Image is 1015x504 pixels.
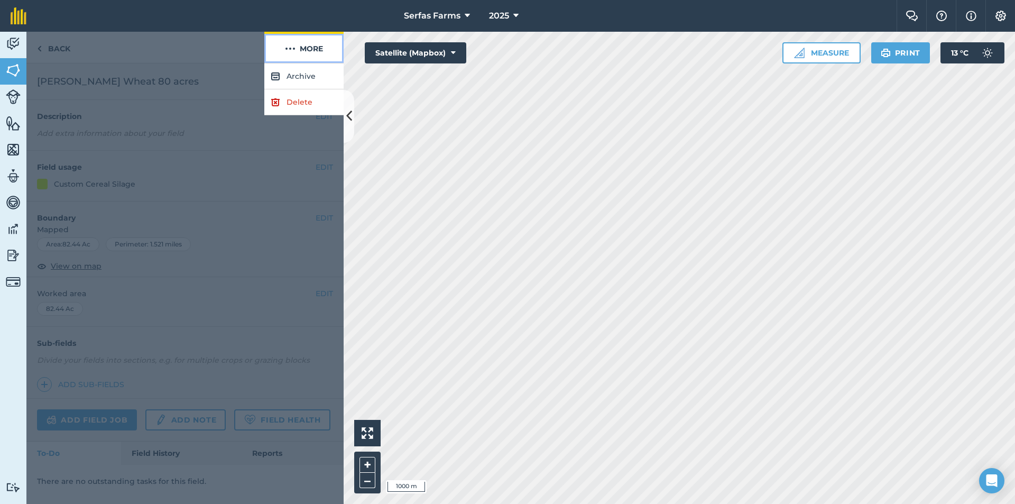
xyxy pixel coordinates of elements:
[6,142,21,158] img: svg+xml;base64,PHN2ZyB4bWxucz0iaHR0cDovL3d3dy53My5vcmcvMjAwMC9zdmciIHdpZHRoPSI1NiIgaGVpZ2h0PSI2MC...
[359,457,375,473] button: +
[782,42,861,63] button: Measure
[6,62,21,78] img: svg+xml;base64,PHN2ZyB4bWxucz0iaHR0cDovL3d3dy53My5vcmcvMjAwMC9zdmciIHdpZHRoPSI1NiIgaGVpZ2h0PSI2MC...
[11,7,26,24] img: fieldmargin Logo
[362,427,373,439] img: Four arrows, one pointing top left, one top right, one bottom right and the last bottom left
[271,96,280,108] img: svg+xml;base64,PHN2ZyB4bWxucz0iaHR0cDovL3d3dy53My5vcmcvMjAwMC9zdmciIHdpZHRoPSIxOCIgaGVpZ2h0PSIyNC...
[951,42,968,63] span: 13 ° C
[6,248,21,263] img: svg+xml;base64,PD94bWwgdmVyc2lvbj0iMS4wIiBlbmNvZGluZz0idXRmLTgiPz4KPCEtLSBHZW5lcmF0b3I6IEFkb2JlIE...
[285,42,296,55] img: svg+xml;base64,PHN2ZyB4bWxucz0iaHR0cDovL3d3dy53My5vcmcvMjAwMC9zdmciIHdpZHRoPSIyMCIgaGVpZ2h0PSIyNC...
[6,168,21,184] img: svg+xml;base64,PD94bWwgdmVyc2lvbj0iMS4wIiBlbmNvZGluZz0idXRmLTgiPz4KPCEtLSBHZW5lcmF0b3I6IEFkb2JlIE...
[977,42,998,63] img: svg+xml;base64,PD94bWwgdmVyc2lvbj0iMS4wIiBlbmNvZGluZz0idXRmLTgiPz4KPCEtLSBHZW5lcmF0b3I6IEFkb2JlIE...
[6,89,21,104] img: svg+xml;base64,PD94bWwgdmVyc2lvbj0iMS4wIiBlbmNvZGluZz0idXRmLTgiPz4KPCEtLSBHZW5lcmF0b3I6IEFkb2JlIE...
[264,32,344,63] button: More
[979,468,1004,493] div: Open Intercom Messenger
[881,47,891,59] img: svg+xml;base64,PHN2ZyB4bWxucz0iaHR0cDovL3d3dy53My5vcmcvMjAwMC9zdmciIHdpZHRoPSIxOSIgaGVpZ2h0PSIyNC...
[940,42,1004,63] button: 13 °C
[794,48,805,58] img: Ruler icon
[404,10,460,22] span: Serfas Farms
[489,10,509,22] span: 2025
[966,10,976,22] img: svg+xml;base64,PHN2ZyB4bWxucz0iaHR0cDovL3d3dy53My5vcmcvMjAwMC9zdmciIHdpZHRoPSIxNyIgaGVpZ2h0PSIxNy...
[6,36,21,52] img: svg+xml;base64,PD94bWwgdmVyc2lvbj0iMS4wIiBlbmNvZGluZz0idXRmLTgiPz4KPCEtLSBHZW5lcmF0b3I6IEFkb2JlIE...
[994,11,1007,21] img: A cog icon
[871,42,930,63] button: Print
[935,11,948,21] img: A question mark icon
[359,473,375,488] button: –
[264,63,344,89] button: Archive
[6,221,21,237] img: svg+xml;base64,PD94bWwgdmVyc2lvbj0iMS4wIiBlbmNvZGluZz0idXRmLTgiPz4KPCEtLSBHZW5lcmF0b3I6IEFkb2JlIE...
[6,274,21,289] img: svg+xml;base64,PD94bWwgdmVyc2lvbj0iMS4wIiBlbmNvZGluZz0idXRmLTgiPz4KPCEtLSBHZW5lcmF0b3I6IEFkb2JlIE...
[365,42,466,63] button: Satellite (Mapbox)
[906,11,918,21] img: Two speech bubbles overlapping with the left bubble in the forefront
[6,115,21,131] img: svg+xml;base64,PHN2ZyB4bWxucz0iaHR0cDovL3d3dy53My5vcmcvMjAwMC9zdmciIHdpZHRoPSI1NiIgaGVpZ2h0PSI2MC...
[271,70,280,83] img: svg+xml;base64,PHN2ZyB4bWxucz0iaHR0cDovL3d3dy53My5vcmcvMjAwMC9zdmciIHdpZHRoPSIxOCIgaGVpZ2h0PSIyNC...
[6,195,21,210] img: svg+xml;base64,PD94bWwgdmVyc2lvbj0iMS4wIiBlbmNvZGluZz0idXRmLTgiPz4KPCEtLSBHZW5lcmF0b3I6IEFkb2JlIE...
[6,482,21,492] img: svg+xml;base64,PD94bWwgdmVyc2lvbj0iMS4wIiBlbmNvZGluZz0idXRmLTgiPz4KPCEtLSBHZW5lcmF0b3I6IEFkb2JlIE...
[264,89,344,115] a: Delete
